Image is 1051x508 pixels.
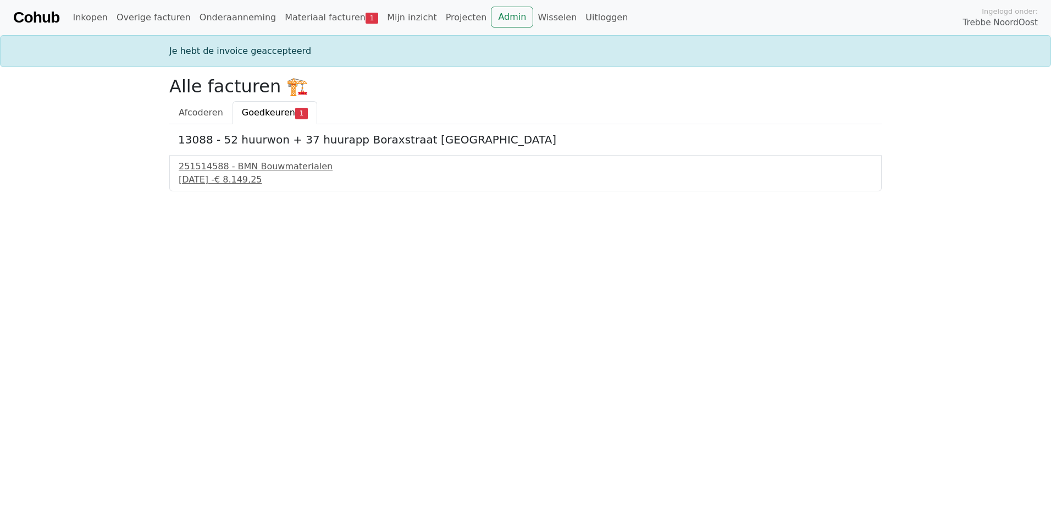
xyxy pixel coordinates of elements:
a: Goedkeuren1 [233,101,317,124]
a: Cohub [13,4,59,31]
a: Materiaal facturen1 [280,7,383,29]
a: Inkopen [68,7,112,29]
span: 1 [295,108,308,119]
a: Overige facturen [112,7,195,29]
a: Onderaanneming [195,7,280,29]
span: 1 [366,13,378,24]
span: Goedkeuren [242,107,295,118]
span: Ingelogd onder: [982,6,1038,16]
a: Uitloggen [581,7,632,29]
a: Wisselen [533,7,581,29]
a: Projecten [441,7,491,29]
div: 251514588 - BMN Bouwmaterialen [179,160,872,173]
h5: 13088 - 52 huurwon + 37 huurapp Boraxstraat [GEOGRAPHIC_DATA] [178,133,873,146]
a: Admin [491,7,533,27]
a: 251514588 - BMN Bouwmaterialen[DATE] -€ 8.149,25 [179,160,872,186]
div: [DATE] - [179,173,872,186]
h2: Alle facturen 🏗️ [169,76,882,97]
a: Mijn inzicht [383,7,441,29]
a: Afcoderen [169,101,233,124]
span: Afcoderen [179,107,223,118]
span: € 8.149,25 [214,174,262,185]
div: Je hebt de invoice geaccepteerd [163,45,888,58]
span: Trebbe NoordOost [963,16,1038,29]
